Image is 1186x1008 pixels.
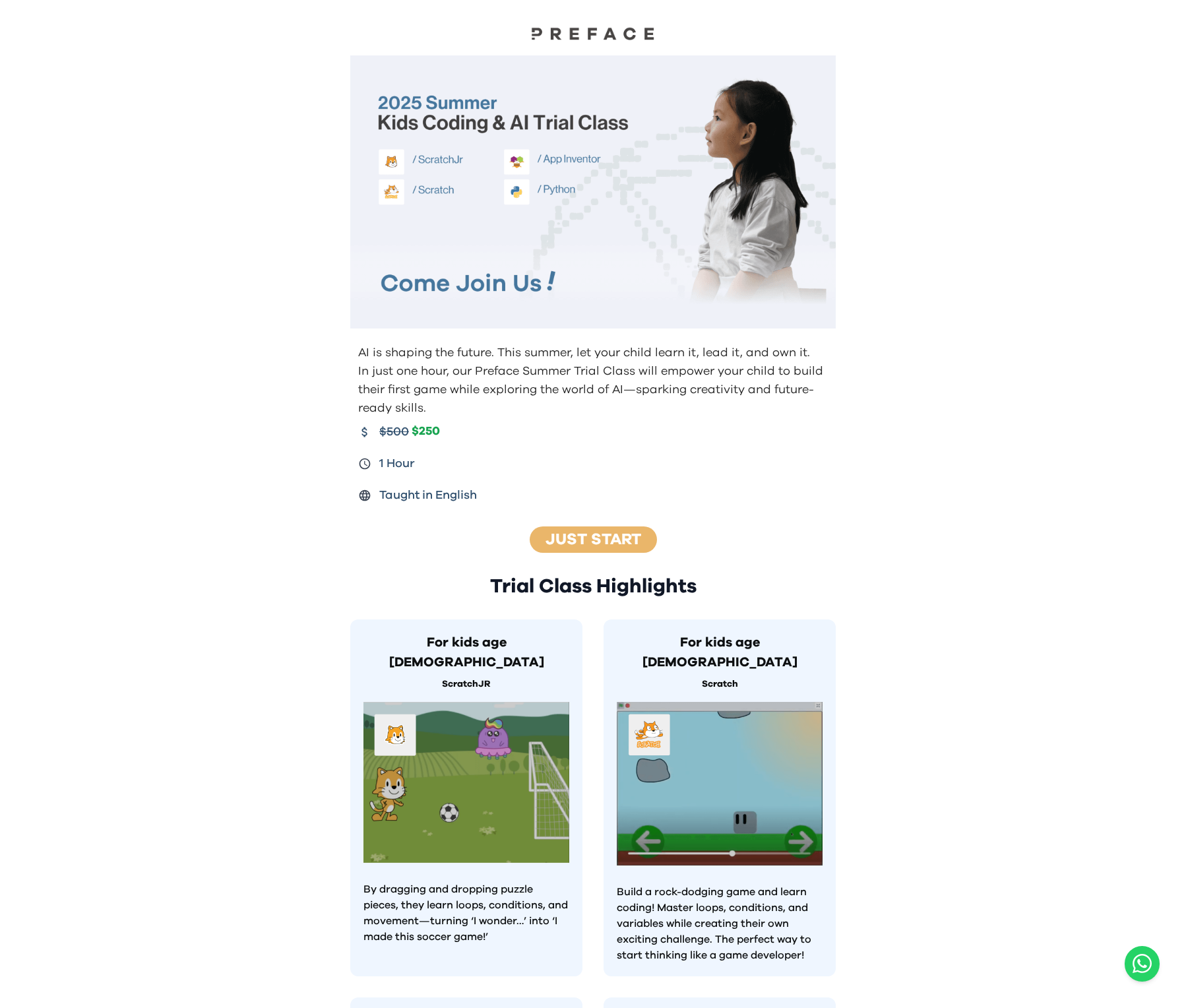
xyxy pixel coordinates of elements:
[350,55,836,329] img: Kids learning to code
[363,633,569,672] h3: For kids age [DEMOGRAPHIC_DATA]
[617,702,823,866] img: Kids learning to code
[617,633,823,672] h3: For kids age [DEMOGRAPHIC_DATA]
[527,26,659,40] img: Preface Logo
[526,526,661,553] button: Just Start
[363,677,569,691] p: ScratchJR
[379,455,415,473] span: 1 Hour
[412,424,440,439] span: $250
[379,486,477,505] span: Taught in English
[379,423,409,441] span: $500
[617,677,823,691] p: Scratch
[546,532,641,548] a: Just Start
[527,26,659,45] a: Preface Logo
[358,362,830,418] p: In just one hour, our Preface Summer Trial Class will empower your child to build their first gam...
[1125,946,1160,982] a: Chat with us on WhatsApp
[363,881,569,945] p: By dragging and dropping puzzle pieces, they learn loops, conditions, and movement—turning ‘I won...
[363,702,569,863] img: Kids learning to code
[358,344,830,362] p: AI is shaping the future. This summer, let your child learn it, lead it, and own it.
[1125,946,1160,982] button: Open WhatsApp chat
[350,575,836,598] h2: Trial Class Highlights
[617,884,823,963] p: Build a rock-dodging game and learn coding! Master loops, conditions, and variables while creatin...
